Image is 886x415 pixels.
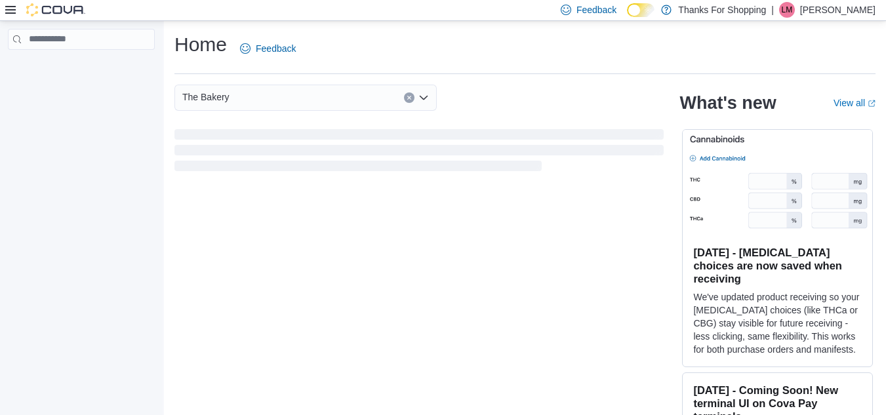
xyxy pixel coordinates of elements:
[418,92,429,103] button: Open list of options
[693,290,862,356] p: We've updated product receiving so your [MEDICAL_DATA] choices (like THCa or CBG) stay visible fo...
[182,89,230,105] span: The Bakery
[235,35,301,62] a: Feedback
[779,2,795,18] div: Liam Mcauley
[693,246,862,285] h3: [DATE] - [MEDICAL_DATA] choices are now saved when receiving
[800,2,876,18] p: [PERSON_NAME]
[256,42,296,55] span: Feedback
[782,2,793,18] span: LM
[627,17,628,18] span: Dark Mode
[174,31,227,58] h1: Home
[868,100,876,108] svg: External link
[26,3,85,16] img: Cova
[678,2,766,18] p: Thanks For Shopping
[174,132,664,174] span: Loading
[576,3,616,16] span: Feedback
[771,2,774,18] p: |
[404,92,414,103] button: Clear input
[834,98,876,108] a: View allExternal link
[8,52,155,84] nav: Complex example
[679,92,776,113] h2: What's new
[627,3,654,17] input: Dark Mode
